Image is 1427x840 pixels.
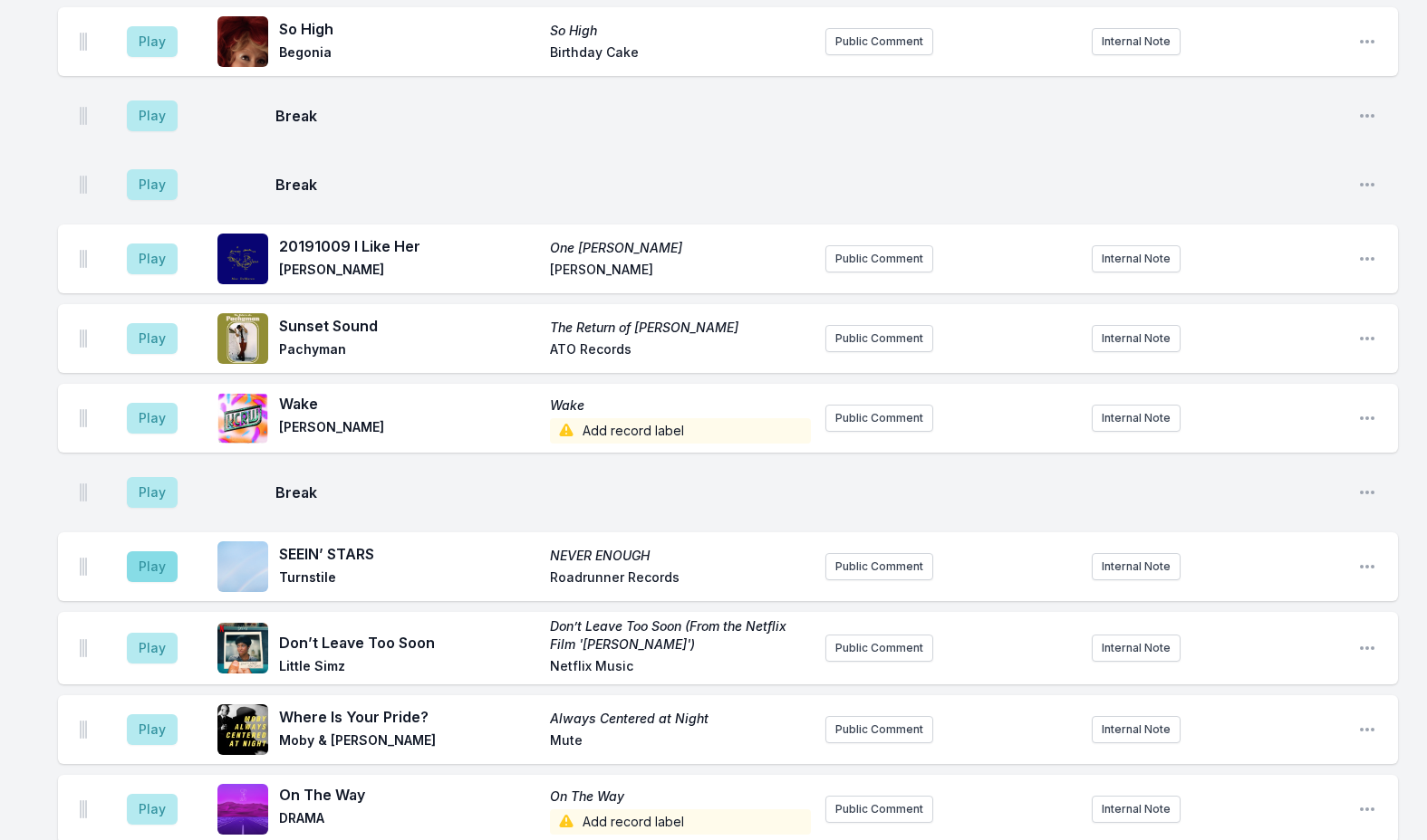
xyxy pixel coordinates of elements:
button: Open playlist item options [1358,409,1376,427]
button: Play [127,100,178,131]
button: Public Comment [825,553,933,580]
span: On The Way [550,787,810,806]
button: Play [127,477,178,508]
button: Open playlist item options [1358,483,1376,501]
img: Drag Handle [80,483,87,501]
span: So High [279,18,539,40]
img: Drag Handle [80,721,87,739]
span: Turnstile [279,568,539,590]
button: Internal Note [1092,796,1181,823]
span: ATO Records [550,340,810,362]
img: Drag Handle [80,409,87,427]
span: Don’t Leave Too Soon (From the Netflix Film '[PERSON_NAME]') [550,617,810,654]
span: [PERSON_NAME] [279,418,539,444]
button: Public Comment [825,325,933,352]
img: Drag Handle [80,107,87,125]
button: Public Comment [825,28,933,55]
span: Netflix Music [550,657,810,679]
span: Where Is Your Pride? [279,706,539,728]
img: Wake [217,393,268,444]
button: Open playlist item options [1358,329,1376,348]
button: Play [127,794,178,825]
span: Add record label [550,418,810,444]
button: Open playlist item options [1358,721,1376,739]
button: Public Comment [825,716,933,743]
button: Open playlist item options [1358,800,1376,818]
span: Add record label [550,809,810,835]
span: Break [275,482,1344,503]
button: Internal Note [1092,553,1181,580]
span: NEVER ENOUGH [550,547,810,565]
button: Open playlist item options [1358,176,1376,194]
button: Internal Note [1092,405,1181,432]
span: Roadrunner Records [550,568,810,590]
img: On The Way [217,784,268,835]
img: One Wayne G [217,234,268,284]
img: Drag Handle [80,558,87,576]
button: Play [127,714,178,745]
span: One [PERSON_NAME] [550,239,810,257]
button: Internal Note [1092,325,1181,352]
button: Internal Note [1092,245,1181,272]
button: Play [127,403,178,434]
img: Drag Handle [80,329,87,348]
span: Birthday Cake [550,43,810,65]
img: Drag Handle [80,176,87,194]
button: Open playlist item options [1358,107,1376,125]
button: Play [127,633,178,663]
span: DRAMA [279,809,539,835]
span: Little Simz [279,657,539,679]
span: The Return of [PERSON_NAME] [550,319,810,337]
button: Public Comment [825,405,933,432]
button: Internal Note [1092,635,1181,662]
img: Drag Handle [80,639,87,657]
span: Don’t Leave Too Soon [279,632,539,654]
button: Play [127,323,178,354]
span: Mute [550,731,810,753]
button: Public Comment [825,635,933,662]
span: Sunset Sound [279,315,539,337]
span: Break [275,174,1344,196]
button: Play [127,26,178,57]
button: Open playlist item options [1358,639,1376,657]
span: So High [550,22,810,40]
img: The Return of Pachyman [217,313,268,364]
span: Break [275,105,1344,127]
button: Play [127,169,178,200]
span: On The Way [279,784,539,806]
span: Wake [550,396,810,415]
span: 20191009 I Like Her [279,235,539,257]
button: Play [127,551,178,582]
span: Always Centered at Night [550,710,810,728]
button: Open playlist item options [1358,250,1376,268]
img: Always Centered at Night [217,704,268,755]
button: Public Comment [825,245,933,272]
span: [PERSON_NAME] [550,261,810,282]
span: Begonia [279,43,539,65]
span: Wake [279,393,539,415]
button: Play [127,243,178,274]
img: Don’t Leave Too Soon (From the Netflix Film 'Steve') [217,623,268,673]
img: Drag Handle [80,250,87,268]
span: [PERSON_NAME] [279,261,539,282]
span: Moby & [PERSON_NAME] [279,731,539,753]
span: Pachyman [279,340,539,362]
button: Internal Note [1092,716,1181,743]
button: Public Comment [825,796,933,823]
img: So High [217,16,268,67]
img: Drag Handle [80,33,87,51]
img: NEVER ENOUGH [217,541,268,592]
img: Drag Handle [80,800,87,818]
button: Open playlist item options [1358,558,1376,576]
button: Open playlist item options [1358,33,1376,51]
button: Internal Note [1092,28,1181,55]
span: SEEIN’ STARS [279,543,539,565]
